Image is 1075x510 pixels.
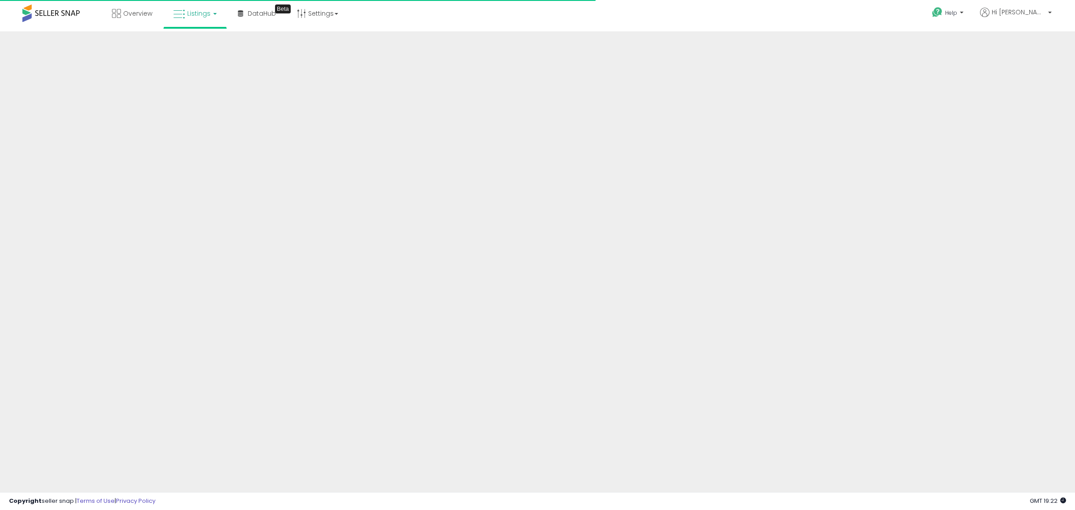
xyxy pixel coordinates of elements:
[992,8,1045,17] span: Hi [PERSON_NAME]
[248,9,276,18] span: DataHub
[275,4,291,13] div: Tooltip anchor
[77,497,115,505] a: Terms of Use
[9,497,155,506] div: seller snap | |
[9,497,42,505] strong: Copyright
[945,9,957,17] span: Help
[116,497,155,505] a: Privacy Policy
[123,9,152,18] span: Overview
[187,9,211,18] span: Listings
[980,8,1052,28] a: Hi [PERSON_NAME]
[932,7,943,18] i: Get Help
[1030,497,1066,505] span: 2025-10-13 19:22 GMT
